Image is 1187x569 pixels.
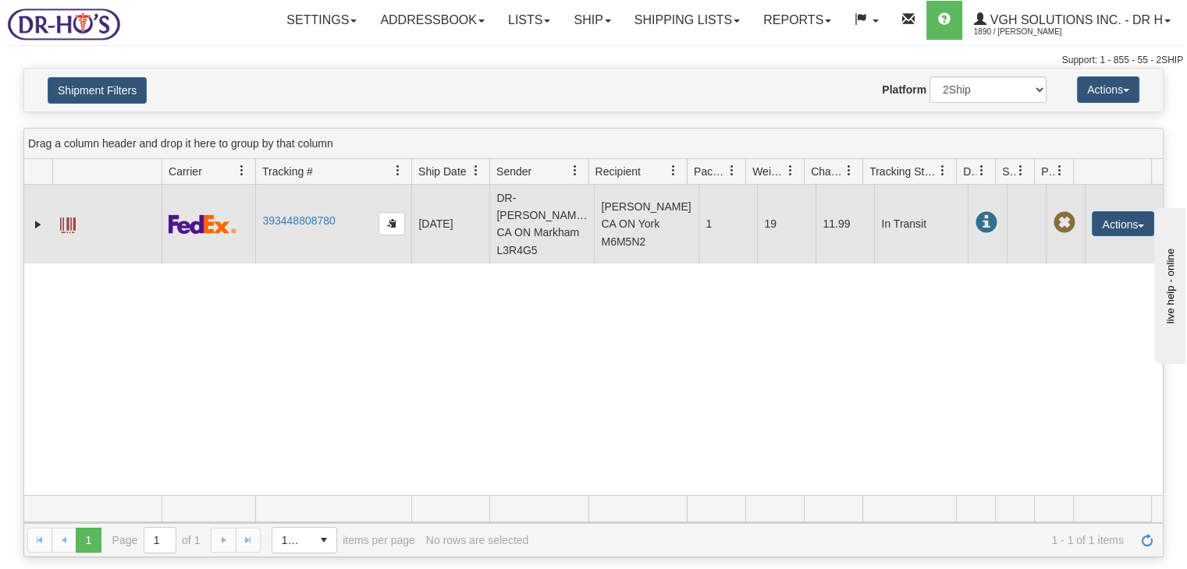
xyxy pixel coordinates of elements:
[1008,157,1034,184] a: Shipment Issues filter column settings
[4,4,123,44] img: logo1890.jpg
[463,157,489,184] a: Ship Date filter column settings
[816,185,874,263] td: 11.99
[660,157,687,184] a: Recipient filter column settings
[262,214,335,227] a: 393448808780
[882,82,926,97] label: Platform
[752,164,785,179] span: Weight
[169,164,202,179] span: Carrier
[963,164,976,179] span: Delivery Status
[1034,159,1073,185] th: Press ctrl + space to group
[368,1,496,40] a: Addressbook
[1073,159,1151,185] th: Press ctrl + space to group
[752,1,843,40] a: Reports
[1053,212,1075,234] span: Pickup Not Assigned
[272,527,337,553] span: Page sizes drop down
[995,159,1034,185] th: Press ctrl + space to group
[411,185,489,263] td: [DATE]
[974,24,1091,40] span: 1890 / [PERSON_NAME]
[956,159,995,185] th: Press ctrl + space to group
[986,13,1163,27] span: VGH Solutions Inc. - Dr H
[272,527,415,553] span: items per page
[804,159,862,185] th: Press ctrl + space to group
[1041,164,1054,179] span: Pickup Status
[698,185,757,263] td: 1
[144,528,176,553] input: Page 1
[76,528,101,553] span: Page 1
[169,214,236,234] img: 2 - FedEx Express®
[496,164,531,179] span: Sender
[1092,211,1154,236] button: Actions
[588,159,688,185] th: Press ctrl + space to group
[24,129,1163,159] div: grid grouping header
[745,159,804,185] th: Press ctrl + space to group
[30,217,46,232] a: Expand
[623,1,752,40] a: Shipping lists
[229,157,255,184] a: Carrier filter column settings
[811,164,844,179] span: Charge
[4,54,1183,67] div: Support: 1 - 855 - 55 - 2SHIP
[1151,205,1185,364] iframe: chat widget
[594,185,698,263] td: [PERSON_NAME] CA ON York M6M5N2
[411,159,489,185] th: Press ctrl + space to group
[12,13,144,25] div: live help - online
[311,528,336,553] span: select
[385,157,411,184] a: Tracking # filter column settings
[496,1,562,40] a: Lists
[694,164,727,179] span: Packages
[52,159,162,185] th: Press ctrl + space to group
[975,212,997,234] span: In Transit
[282,532,302,548] span: 1000
[1047,157,1073,184] a: Pickup Status filter column settings
[777,157,804,184] a: Weight filter column settings
[162,159,255,185] th: Press ctrl + space to group
[275,1,368,40] a: Settings
[562,157,588,184] a: Sender filter column settings
[874,185,968,263] td: In Transit
[869,164,937,179] span: Tracking Status
[862,159,956,185] th: Press ctrl + space to group
[595,164,641,179] span: Recipient
[687,159,745,185] th: Press ctrl + space to group
[48,77,147,104] button: Shipment Filters
[836,157,862,184] a: Charge filter column settings
[426,534,529,546] div: No rows are selected
[262,164,313,179] span: Tracking #
[489,159,588,185] th: Press ctrl + space to group
[489,185,594,263] td: DR-[PERSON_NAME]'S CA ON Markham L3R4G5
[60,210,76,235] a: Label
[539,534,1124,546] span: 1 - 1 of 1 items
[112,527,201,553] span: Page of 1
[968,157,995,184] a: Delivery Status filter column settings
[418,164,466,179] span: Ship Date
[1135,528,1160,553] a: Refresh
[962,1,1182,40] a: VGH Solutions Inc. - Dr H 1890 / [PERSON_NAME]
[1077,76,1139,103] button: Actions
[929,157,956,184] a: Tracking Status filter column settings
[562,1,622,40] a: Ship
[1002,164,1015,179] span: Shipment Issues
[757,185,816,263] td: 19
[719,157,745,184] a: Packages filter column settings
[378,212,405,235] button: Copy to clipboard
[255,159,411,185] th: Press ctrl + space to group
